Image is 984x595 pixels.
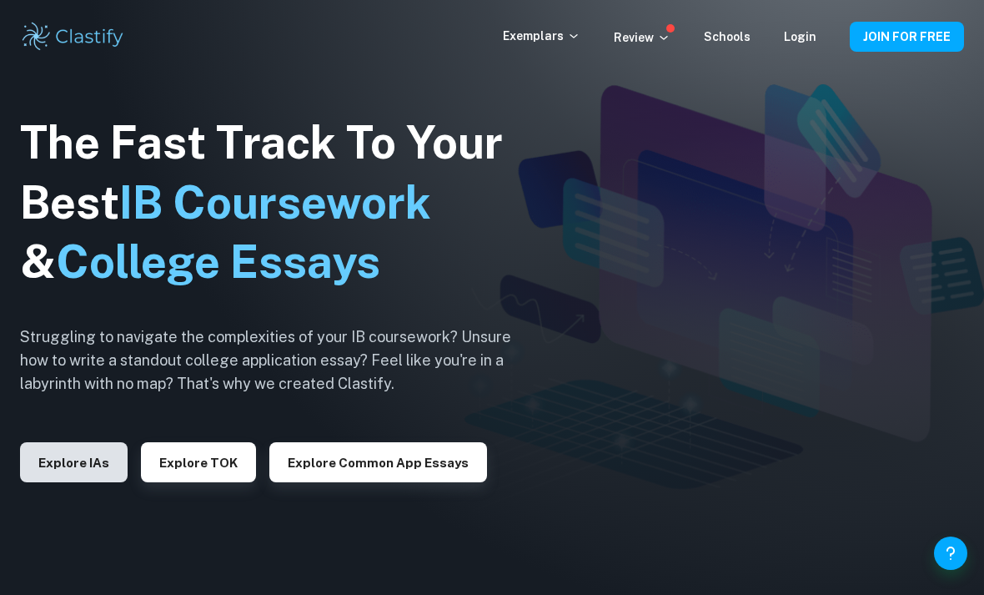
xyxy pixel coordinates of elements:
a: Login [784,30,816,43]
a: Explore IAs [20,454,128,470]
button: Explore IAs [20,442,128,482]
a: Explore Common App essays [269,454,487,470]
a: Explore TOK [141,454,256,470]
button: Explore TOK [141,442,256,482]
p: Review [614,28,670,47]
p: Exemplars [503,27,580,45]
button: Explore Common App essays [269,442,487,482]
a: Schools [704,30,751,43]
span: IB Coursework [119,176,431,229]
img: Clastify logo [20,20,126,53]
span: College Essays [56,235,380,288]
button: JOIN FOR FREE [850,22,964,52]
h6: Struggling to navigate the complexities of your IB coursework? Unsure how to write a standout col... [20,325,537,396]
h1: The Fast Track To Your Best & [20,113,537,293]
button: Help and Feedback [934,537,967,570]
